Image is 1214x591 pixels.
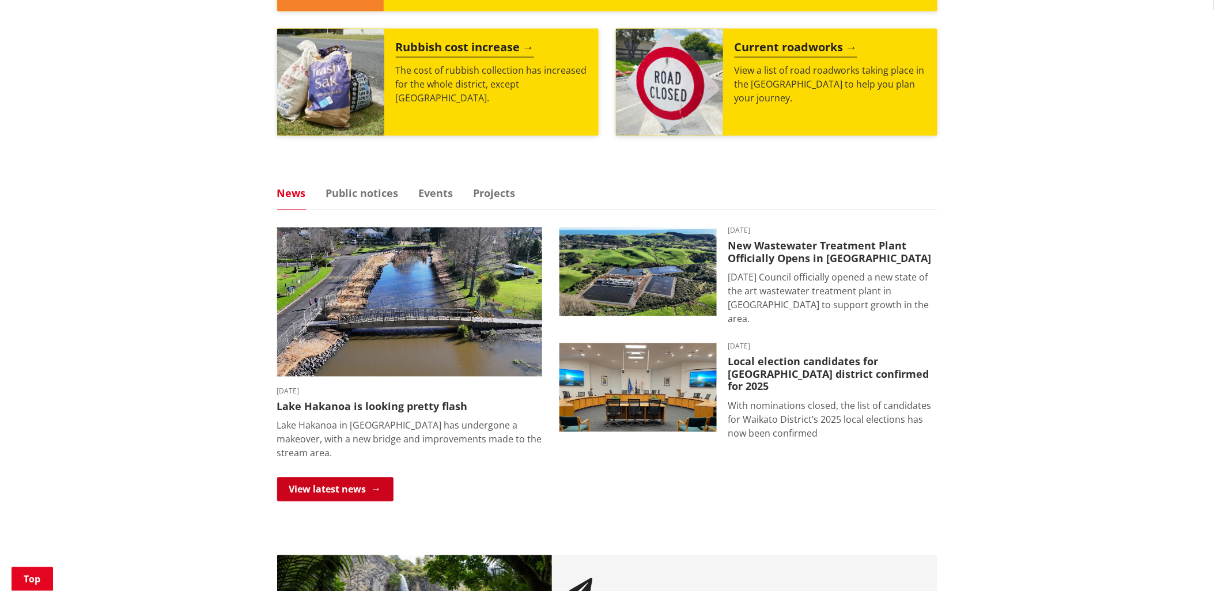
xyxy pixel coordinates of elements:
p: Lake Hakanoa in [GEOGRAPHIC_DATA] has undergone a makeover, with a new bridge and improvements ma... [277,419,542,460]
img: Chambers [559,343,717,432]
a: [DATE] Local election candidates for [GEOGRAPHIC_DATA] district confirmed for 2025 With nominatio... [559,343,937,441]
time: [DATE] [728,228,937,234]
h2: Rubbish cost increase [396,40,534,58]
a: Rubbish bags with sticker Rubbish cost increase The cost of rubbish collection has increased for ... [277,29,599,136]
time: [DATE] [728,343,937,350]
p: View a list of road roadworks taking place in the [GEOGRAPHIC_DATA] to help you plan your journey. [735,63,926,105]
a: Top [12,567,53,591]
p: With nominations closed, the list of candidates for Waikato District’s 2025 local elections has n... [728,399,937,441]
time: [DATE] [277,388,542,395]
a: Public notices [326,188,399,198]
a: [DATE] New Wastewater Treatment Plant Officially Opens in [GEOGRAPHIC_DATA] [DATE] Council offici... [559,228,937,326]
a: Current roadworks View a list of road roadworks taking place in the [GEOGRAPHIC_DATA] to help you... [616,29,937,136]
a: Projects [474,188,516,198]
a: Events [419,188,453,198]
a: News [277,188,306,198]
h3: Lake Hakanoa is looking pretty flash [277,401,542,414]
img: Lake Hakanoa footbridge [277,228,542,377]
h3: New Wastewater Treatment Plant Officially Opens in [GEOGRAPHIC_DATA] [728,240,937,265]
p: The cost of rubbish collection has increased for the whole district, except [GEOGRAPHIC_DATA]. [396,63,587,105]
a: View latest news [277,478,394,502]
iframe: Messenger Launcher [1161,543,1202,584]
h2: Current roadworks [735,40,857,58]
img: Road closed sign [616,29,723,136]
p: [DATE] Council officially opened a new state of the art wastewater treatment plant in [GEOGRAPHIC... [728,271,937,326]
h3: Local election candidates for [GEOGRAPHIC_DATA] district confirmed for 2025 [728,356,937,393]
a: A serene riverside scene with a clear blue sky, featuring a small bridge over a reflective river,... [277,228,542,460]
img: Raglan WWTP facility [559,228,717,316]
img: Rubbish bags with sticker [277,29,384,136]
